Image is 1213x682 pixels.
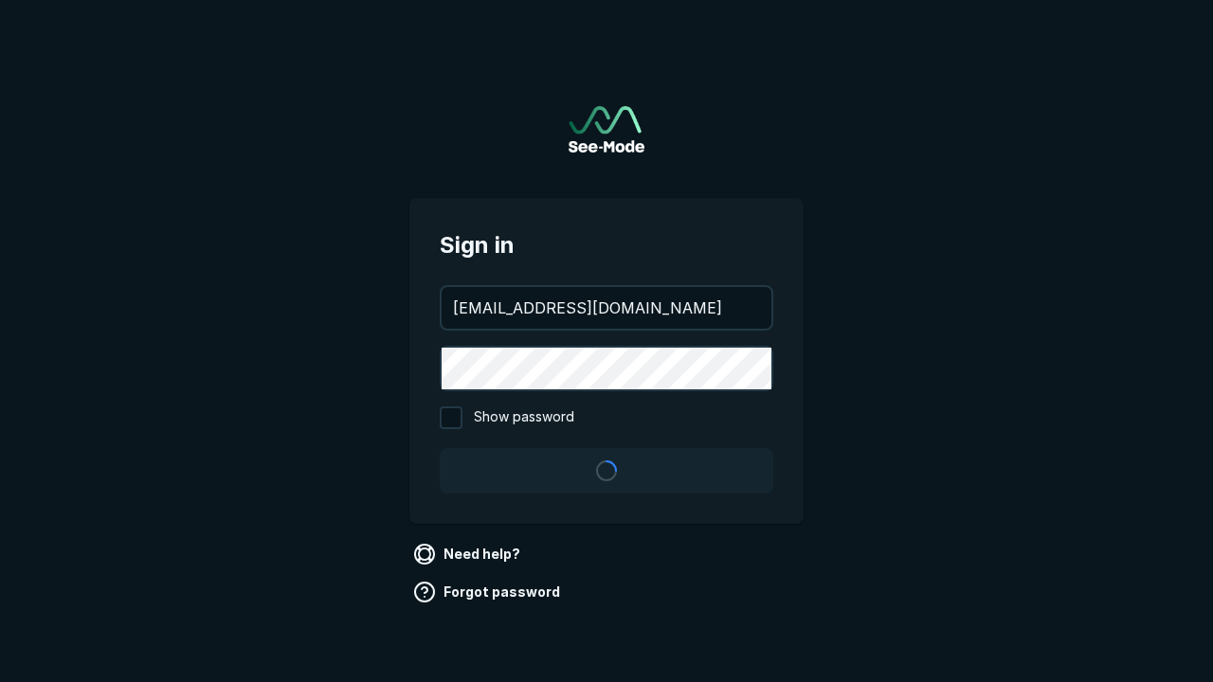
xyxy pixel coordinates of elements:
input: your@email.com [442,287,771,329]
a: Need help? [409,539,528,569]
a: Go to sign in [569,106,644,153]
a: Forgot password [409,577,568,607]
img: See-Mode Logo [569,106,644,153]
span: Sign in [440,228,773,262]
span: Show password [474,406,574,429]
